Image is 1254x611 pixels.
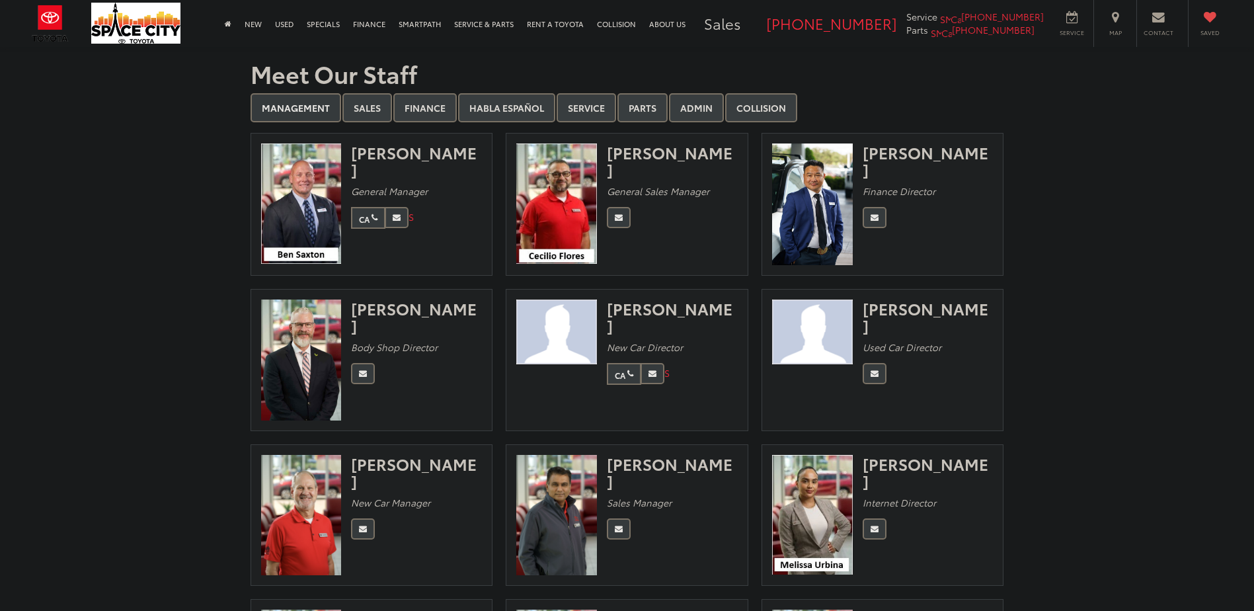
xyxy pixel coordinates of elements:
a: [PHONE_NUMBER] [951,10,1044,23]
em: New Car Manager [351,496,430,509]
img: Ben Saxton [261,143,342,265]
a: Habla Español [458,93,555,122]
a: Email [607,518,631,540]
em: General Sales Manager [607,184,709,198]
img: Sean Patterson [261,300,342,421]
div: [PERSON_NAME] [607,143,738,179]
div: [PERSON_NAME] [607,455,738,490]
span: Service [906,10,937,23]
span: Map [1101,28,1130,37]
img: Melissa Urbina [772,455,853,575]
img: Nam Pham [772,143,853,265]
img: Oz Ali [516,455,597,576]
a: Email [641,363,664,384]
div: [PERSON_NAME] [351,300,482,335]
img: SMS: 346-595-7893 [931,26,941,37]
em: General Manager [351,184,428,198]
span: Sales [704,13,741,34]
a: Email [863,207,886,228]
img: Call: 2815157205 [615,370,625,380]
span: Service [1057,28,1087,37]
a: Email [863,363,886,384]
img: Space City Toyota [91,3,180,44]
div: [PERSON_NAME] [351,455,482,490]
div: [PERSON_NAME] [351,143,482,179]
img: Call: 346-595-7897 [951,13,961,23]
a: Collision [725,93,797,122]
em: Finance Director [863,184,935,198]
span: Saved [1195,28,1224,37]
em: Internet Director [863,496,936,509]
div: [PERSON_NAME] [607,300,738,335]
a: Phone [607,363,641,385]
a: [PHONE_NUMBER] [756,13,897,34]
em: Sales Manager [607,496,672,509]
span: [PHONE_NUMBER] [952,23,1035,36]
img: Marco Compean [772,300,853,365]
img: David Hardy [261,455,342,576]
img: Call: 281-319-8070 [359,214,370,224]
em: New Car Director [607,341,683,354]
div: [PERSON_NAME] [863,143,994,179]
span: Contact [1144,28,1173,37]
img: SMS: 346-595-7862 [745,20,756,31]
a: Parts [617,93,668,122]
div: [PERSON_NAME] [863,300,994,335]
a: Admin [669,93,724,122]
h1: Meet Our Staff [251,60,1004,87]
a: Email [385,207,409,228]
span: [PHONE_NUMBER] [766,13,897,34]
img: Cecilio Flores [516,143,597,265]
a: Email [607,207,631,228]
a: Management [251,93,341,122]
img: SMS: 281-319-8070 [409,210,419,221]
img: SMS: 2815157205 [664,366,675,377]
a: Phone [351,207,385,229]
img: SMS: 346-595-7897 [940,13,951,23]
a: Email [351,363,375,384]
div: [PERSON_NAME] [863,455,994,490]
a: Email [863,518,886,540]
span: [PHONE_NUMBER] [961,10,1044,23]
img: Call: 346-595-7893 [941,26,952,37]
img: Call: 346-595-7862 [756,20,766,31]
img: JAMES TAYLOR [516,300,597,365]
span: Parts [906,23,928,36]
em: Used Car Director [863,341,941,354]
a: Sales [342,93,392,122]
a: [PHONE_NUMBER] [941,23,1035,36]
a: Service [557,93,616,122]
em: Body Shop Director [351,341,438,354]
div: Department Tabs [251,93,1004,124]
a: Email [351,518,375,540]
a: Finance [393,93,457,122]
